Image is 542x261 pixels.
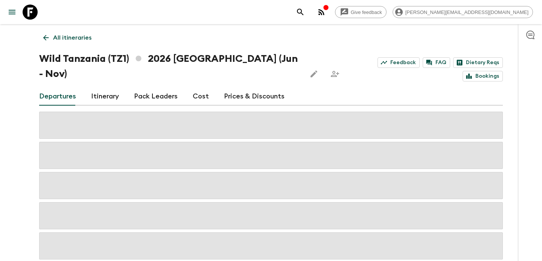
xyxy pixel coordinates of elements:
a: Itinerary [91,88,119,106]
p: All itineraries [53,33,91,42]
a: Feedback [378,57,420,68]
a: Give feedback [335,6,387,18]
span: Give feedback [347,9,386,15]
a: Departures [39,88,76,106]
div: [PERSON_NAME][EMAIL_ADDRESS][DOMAIN_NAME] [393,6,533,18]
span: Share this itinerary [327,66,343,81]
button: search adventures [293,5,308,20]
a: Pack Leaders [134,88,178,106]
h1: Wild Tanzania (TZ1) 2026 [GEOGRAPHIC_DATA] (Jun - Nov) [39,51,300,81]
a: All itineraries [39,30,96,45]
span: [PERSON_NAME][EMAIL_ADDRESS][DOMAIN_NAME] [401,9,533,15]
a: FAQ [423,57,450,68]
button: Edit this itinerary [306,66,321,81]
a: Bookings [463,71,503,81]
a: Cost [193,88,209,106]
button: menu [5,5,20,20]
a: Dietary Reqs [453,57,503,68]
a: Prices & Discounts [224,88,285,106]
